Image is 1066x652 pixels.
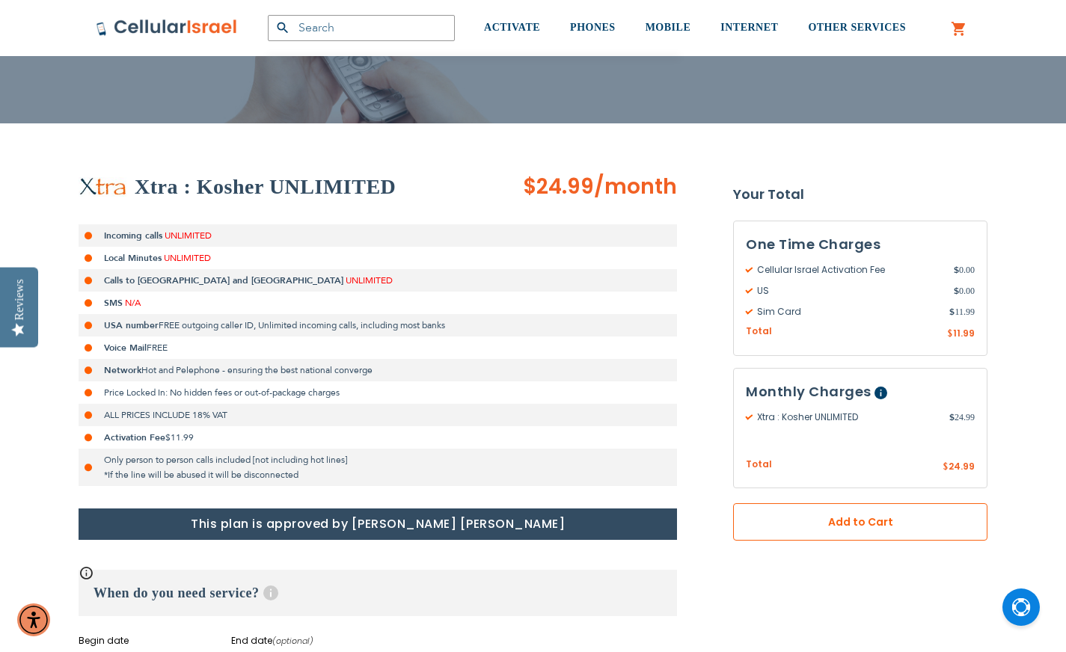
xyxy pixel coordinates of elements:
[943,461,949,474] span: $
[104,252,162,264] strong: Local Minutes
[104,364,141,376] strong: Network
[947,327,953,341] span: $
[159,319,445,331] span: FREE outgoing caller ID, Unlimited incoming calls, including most banks
[746,263,954,277] span: Cellular Israel Activation Fee
[268,15,455,41] input: Search
[746,305,949,319] span: Sim Card
[746,325,772,339] span: Total
[96,19,238,37] img: Cellular Israel Logo
[141,364,373,376] span: Hot and Pelephone - ensuring the best national converge
[746,233,975,256] h3: One Time Charges
[79,570,677,616] h3: When do you need service?
[147,342,168,354] span: FREE
[79,634,219,648] label: Begin date
[484,22,540,33] span: ACTIVATE
[733,183,987,206] strong: Your Total
[954,263,959,277] span: $
[79,449,677,486] li: Only person to person calls included [not including hot lines] *If the line will be abused it wil...
[949,410,955,424] span: $
[746,458,772,472] span: Total
[570,22,616,33] span: PHONES
[135,172,396,202] h2: Xtra : Kosher UNLIMITED
[164,252,211,264] span: UNLIMITED
[104,342,147,354] strong: Voice Mail
[953,327,975,339] span: 11.99
[954,284,959,298] span: $
[782,514,938,530] span: Add to Cart
[165,431,194,443] span: $11.99
[523,172,594,201] span: $24.99
[79,404,677,426] li: ALL PRICES INCLUDE 18% VAT
[272,635,313,647] i: (optional)
[104,274,343,286] strong: Calls to [GEOGRAPHIC_DATA] and [GEOGRAPHIC_DATA]
[949,305,975,319] span: 11.99
[104,230,162,242] strong: Incoming calls
[104,297,123,309] strong: SMS
[954,263,975,277] span: 0.00
[346,274,393,286] span: UNLIMITED
[104,319,159,331] strong: USA number
[13,279,26,320] div: Reviews
[733,503,987,541] button: Add to Cart
[263,585,278,600] span: Help
[746,382,872,401] span: Monthly Charges
[949,410,975,424] span: 24.99
[104,431,165,443] strong: Activation Fee
[79,381,677,404] li: Price Locked In: No hidden fees or out-of-package charges
[746,284,954,298] span: US
[125,297,141,309] span: N/A
[165,230,212,242] span: UNLIMITED
[720,22,778,33] span: INTERNET
[17,603,50,636] div: Accessibility Menu
[594,172,677,202] span: /month
[646,22,691,33] span: MOBILE
[949,305,955,319] span: $
[808,22,906,33] span: OTHER SERVICES
[79,177,127,197] img: Xtra : Kosher UNLIMITED
[79,508,677,540] h1: This plan is approved by [PERSON_NAME] [PERSON_NAME]
[954,284,975,298] span: 0.00
[231,634,372,648] label: End date
[874,387,887,399] span: Help
[949,460,975,473] span: 24.99
[746,410,949,424] span: Xtra : Kosher UNLIMITED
